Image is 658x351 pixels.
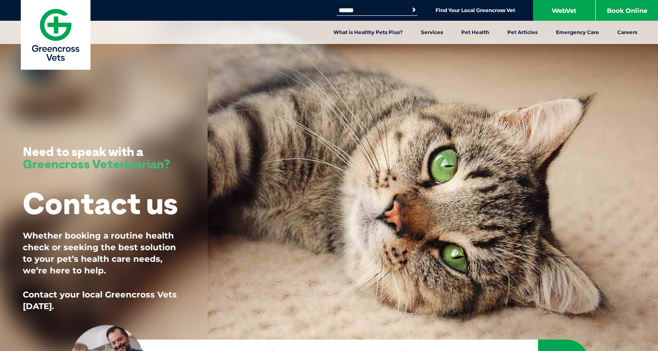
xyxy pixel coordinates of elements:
[23,156,170,172] span: Greencross Veterinarian?
[23,145,170,170] h3: Need to speak with a
[410,6,418,14] button: Search
[435,7,515,14] a: Find Your Local Greencross Vet
[412,21,452,44] a: Services
[547,21,608,44] a: Emergency Care
[452,21,498,44] a: Pet Health
[23,230,185,276] p: Whether booking a routine health check or seeking the best solution to your pet’s health care nee...
[324,21,412,44] a: What is Healthy Pets Plus?
[23,187,178,219] h1: Contact us
[608,21,646,44] a: Careers
[23,289,185,312] p: Contact your local Greencross Vets [DATE].
[498,21,547,44] a: Pet Articles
